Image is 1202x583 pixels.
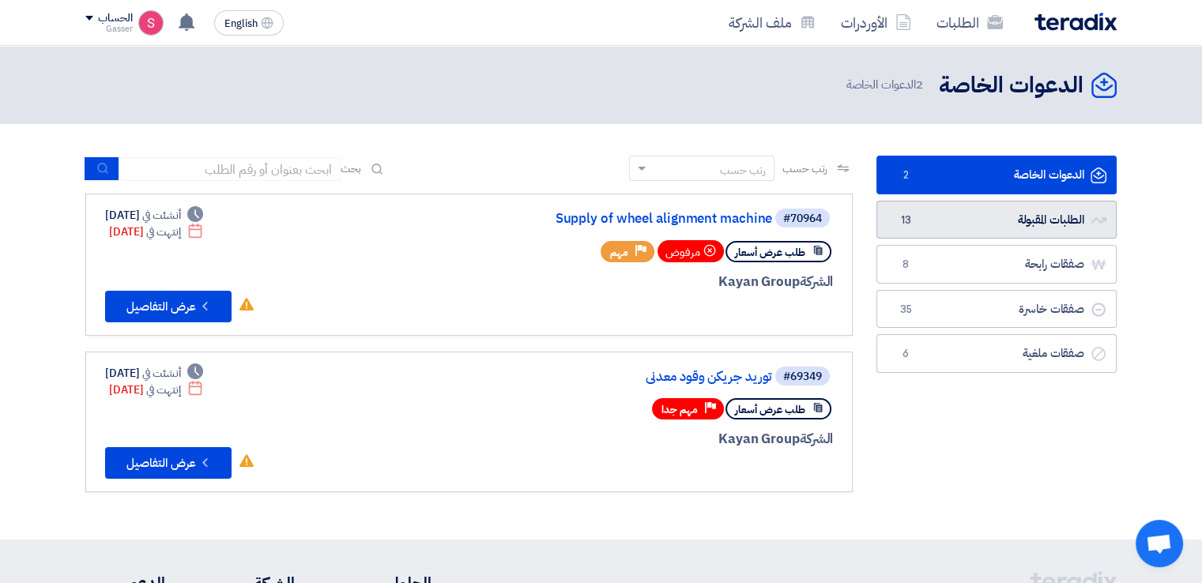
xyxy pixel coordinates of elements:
div: #69349 [783,371,822,382]
span: بحث [341,160,361,177]
input: ابحث بعنوان أو رقم الطلب [119,157,341,181]
span: أنشئت في [142,207,180,224]
span: أنشئت في [142,365,180,382]
a: توريد جريكن وقود معدني [456,370,772,384]
span: مهم [610,245,628,260]
div: [DATE] [109,382,203,398]
span: English [224,18,258,29]
div: Kayan Group [453,429,833,449]
span: طلب عرض أسعار [735,245,805,260]
div: رتب حسب [720,162,766,179]
span: 35 [896,302,915,318]
div: مرفوض [658,240,724,262]
img: unnamed_1748516558010.png [138,10,164,36]
div: الحساب [98,12,132,25]
a: Supply of wheel alignment machine [456,212,772,226]
span: إنتهت في [146,382,180,398]
div: Gasser [85,24,132,33]
a: صفقات رابحة8 [876,245,1117,284]
div: #70964 [783,213,822,224]
span: الشركة [800,272,834,291]
a: الطلبات [924,4,1015,41]
a: ملف الشركة [716,4,828,41]
span: 6 [896,346,915,362]
span: 13 [896,213,915,228]
button: English [214,10,284,36]
a: الأوردرات [828,4,924,41]
span: الدعوات الخاصة [846,76,926,94]
span: رتب حسب [782,160,827,177]
span: إنتهت في [146,224,180,240]
button: عرض التفاصيل [105,447,232,479]
div: [DATE] [105,207,203,224]
div: [DATE] [105,365,203,382]
div: [DATE] [109,224,203,240]
a: الدعوات الخاصة2 [876,156,1117,194]
a: Open chat [1136,520,1183,567]
img: Teradix logo [1034,13,1117,31]
span: طلب عرض أسعار [735,402,805,417]
span: 8 [896,257,915,273]
a: صفقات خاسرة35 [876,290,1117,329]
span: 2 [896,167,915,183]
h2: الدعوات الخاصة [939,70,1083,101]
div: Kayan Group [453,272,833,292]
a: صفقات ملغية6 [876,334,1117,373]
a: الطلبات المقبولة13 [876,201,1117,239]
button: عرض التفاصيل [105,291,232,322]
span: مهم جدا [661,402,698,417]
span: 2 [916,76,923,93]
span: الشركة [800,429,834,449]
